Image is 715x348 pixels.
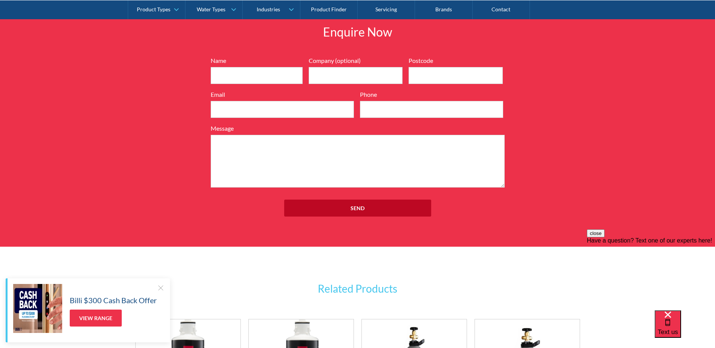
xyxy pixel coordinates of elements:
[137,6,170,12] div: Product Types
[70,295,157,306] h5: Billi $300 Cash Back Offer
[70,310,122,327] a: View Range
[655,310,715,348] iframe: podium webchat widget bubble
[197,6,225,12] div: Water Types
[211,56,303,65] label: Name
[248,23,467,41] h2: Enquire Now
[257,6,280,12] div: Industries
[248,281,467,296] h3: Related Products
[207,56,508,224] form: Full Width Form
[409,56,503,65] label: Postcode
[284,200,431,217] input: Send
[211,90,354,99] label: Email
[587,229,715,320] iframe: podium webchat widget prompt
[13,284,62,333] img: Billi $300 Cash Back Offer
[360,90,503,99] label: Phone
[309,56,403,65] label: Company (optional)
[211,124,505,133] label: Message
